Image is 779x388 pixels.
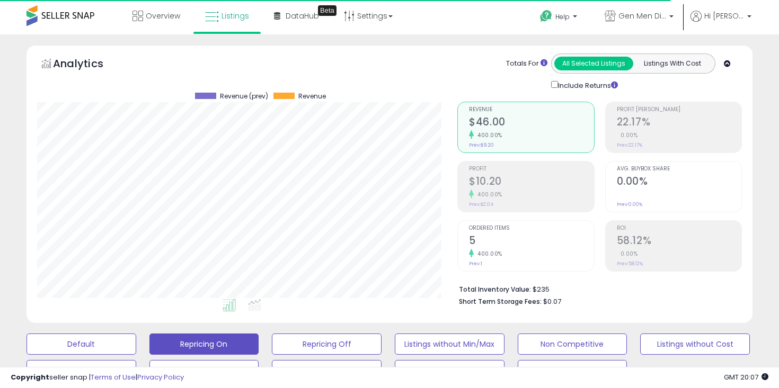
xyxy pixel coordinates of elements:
span: $0.07 [543,296,561,306]
small: Prev: 1 [469,260,482,267]
button: Deactivated & In Stock [26,360,136,381]
div: Tooltip anchor [318,5,337,16]
span: DataHub [286,11,319,21]
h2: 22.17% [617,116,741,130]
span: Help [555,12,570,21]
span: Hi [PERSON_NAME] [704,11,744,21]
button: All Selected Listings [554,57,633,70]
span: Avg. Buybox Share [617,166,741,172]
small: Prev: $2.04 [469,201,493,207]
span: Revenue [469,107,594,113]
small: Prev: 58.12% [617,260,643,267]
small: 0.00% [617,131,638,139]
a: Hi [PERSON_NAME] [691,11,751,34]
button: ORDERS [395,360,504,381]
h2: $10.20 [469,175,594,190]
h5: Analytics [53,56,124,74]
button: suppressed [272,360,382,381]
h2: 0.00% [617,175,741,190]
span: Listings [222,11,249,21]
button: Low Inv Fee [518,360,627,381]
span: Overview [146,11,180,21]
small: 400.00% [474,191,502,198]
small: 400.00% [474,131,502,139]
button: Repricing On [149,333,259,355]
small: 0.00% [617,250,638,258]
button: Listings With Cost [633,57,712,70]
button: Repricing Off [272,333,382,355]
strong: Copyright [11,372,49,382]
button: Default [26,333,136,355]
div: seller snap | | [11,373,184,383]
button: Listings without Min/Max [395,333,504,355]
span: Profit [469,166,594,172]
small: Prev: 22.17% [617,142,642,148]
a: Privacy Policy [137,372,184,382]
button: Listings without Cost [640,333,750,355]
b: Total Inventory Value: [459,285,531,294]
span: Revenue [298,93,326,100]
span: ROI [617,225,741,231]
small: Prev: $9.20 [469,142,494,148]
span: Revenue (prev) [220,93,268,100]
li: $235 [459,282,734,295]
div: Include Returns [543,79,631,91]
button: Non Competitive [518,333,627,355]
span: Ordered Items [469,225,594,231]
button: new view [149,360,259,381]
div: Totals For [506,59,547,69]
span: Gen Men Distributor [618,11,666,21]
span: Profit [PERSON_NAME] [617,107,741,113]
span: 2025-08-15 20:07 GMT [724,372,768,382]
b: Short Term Storage Fees: [459,297,542,306]
a: Help [532,2,588,34]
a: Terms of Use [91,372,136,382]
i: Get Help [539,10,553,23]
h2: $46.00 [469,116,594,130]
small: Prev: 0.00% [617,201,642,207]
small: 400.00% [474,250,502,258]
h2: 58.12% [617,234,741,249]
h2: 5 [469,234,594,249]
